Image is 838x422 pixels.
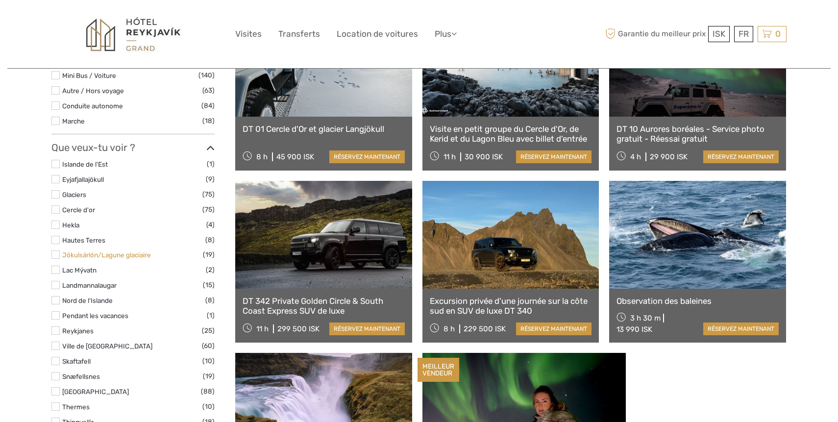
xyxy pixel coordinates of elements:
[329,323,405,335] a: réservez maintenant
[708,325,774,332] font: réservez maintenant
[62,251,151,259] a: Jökulsárlón/Lagune glaciaire
[464,324,506,333] font: 229 500 ISK
[630,152,641,161] font: 4 h
[62,297,113,304] font: Nord de l'Islande
[422,369,452,377] font: VENDEUR
[62,206,95,214] a: Cercle d'or
[520,153,587,160] font: réservez maintenant
[203,281,215,289] font: (15)
[520,325,587,332] font: réservez maintenant
[430,124,592,144] a: Visite en petit groupe du Cercle d'Or, de Kerid et du Lagon Bleu avec billet d'entrée
[422,362,454,370] font: MEILLEUR
[703,150,779,163] a: réservez maintenant
[430,296,592,316] a: Excursion privée d'une journée sur la côte sud en SUV de luxe DT 340
[62,87,124,95] a: Autre / Hors voyage
[62,266,97,274] a: Lac Mývatn
[62,281,117,289] a: Landmannalaugar
[113,15,124,27] button: Ouvrir le widget de chat LiveChat
[630,314,661,323] font: 3 h 30 m
[62,175,104,183] a: Eyjafjallajökull
[62,102,123,110] a: Conduite autonome
[62,342,152,350] a: Ville de [GEOGRAPHIC_DATA]
[243,124,384,134] font: DT 01 Cercle d'Or et glacier Langjökull
[278,29,320,39] font: Transferts
[62,72,116,79] font: Mini Bus / Voiture
[703,323,779,335] a: réservez maintenant
[62,160,108,168] a: Islande de l'Est
[62,221,79,229] a: Hekla
[203,372,215,380] font: (19)
[256,152,268,161] font: 8 h
[205,236,215,244] font: (8)
[202,402,215,410] font: (10)
[243,296,383,316] font: DT 342 Private Golden Circle & South Coast Express SUV de luxe
[202,205,215,213] font: (75)
[243,296,405,316] a: DT 342 Private Golden Circle & South Coast Express SUV de luxe
[516,323,592,335] a: réservez maintenant
[62,117,85,125] a: Marche
[739,29,749,39] font: FR
[337,29,418,39] font: Location de voitures
[337,27,418,41] a: Location de voitures
[616,124,764,144] font: DT 10 Aurores boréales - Service photo gratuit - Réessai gratuit
[329,150,405,163] a: réservez maintenant
[465,152,503,161] font: 30 900 ISK
[708,153,774,160] font: réservez maintenant
[201,101,215,109] font: (84)
[235,29,262,39] font: Visites
[202,326,215,334] font: (25)
[62,236,105,244] font: Hautes Terres
[276,152,314,161] font: 45 900 ISK
[616,325,652,334] font: 13 990 ISK
[444,324,455,333] font: 8 h
[616,124,779,144] a: DT 10 Aurores boréales - Service photo gratuit - Réessai gratuit
[62,357,91,365] font: Skaftafell
[618,29,706,38] font: Garantie du meilleur prix
[235,27,262,41] a: Visites
[207,311,215,319] font: (1)
[205,296,215,304] font: (8)
[202,357,215,365] font: (10)
[202,86,215,94] font: (63)
[62,312,128,320] a: Pendant les vacances
[616,296,779,306] a: Observation des baleines
[203,250,215,258] font: (19)
[206,266,215,273] font: (2)
[62,327,94,335] a: Reykjanes
[62,191,86,199] a: Glaciers
[62,403,90,411] a: Thermes
[278,27,320,41] a: Transferts
[334,325,400,332] font: réservez maintenant
[430,124,587,144] font: Visite en petit groupe du Cercle d'Or, de Kerid et du Lagon Bleu avec billet d'entrée
[516,150,592,163] a: réservez maintenant
[207,160,215,168] font: (1)
[202,190,215,198] font: (75)
[198,71,215,79] font: (140)
[201,387,215,395] font: (88)
[206,221,215,228] font: (4)
[202,117,215,124] font: (18)
[616,296,712,306] font: Observation des baleines
[650,152,688,161] font: 29 900 ISK
[62,388,129,396] a: [GEOGRAPHIC_DATA]
[430,296,588,316] font: Excursion privée d'une journée sur la côte sud en SUV de luxe DT 340
[775,29,781,39] font: 0
[713,29,725,39] font: ISK
[62,372,100,380] a: Snæfellsnes
[206,175,215,183] font: (9)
